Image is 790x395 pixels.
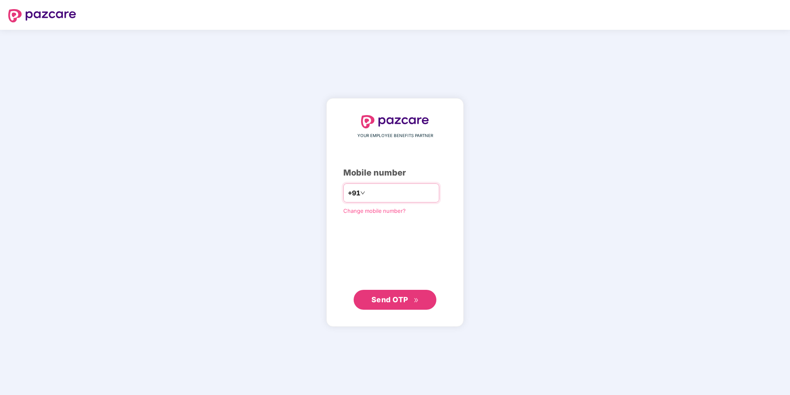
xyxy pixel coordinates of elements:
[360,190,365,195] span: down
[343,207,406,214] a: Change mobile number?
[361,115,429,128] img: logo
[343,166,447,179] div: Mobile number
[354,290,436,310] button: Send OTPdouble-right
[357,132,433,139] span: YOUR EMPLOYEE BENEFITS PARTNER
[371,295,408,304] span: Send OTP
[348,188,360,198] span: +91
[8,9,76,22] img: logo
[414,298,419,303] span: double-right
